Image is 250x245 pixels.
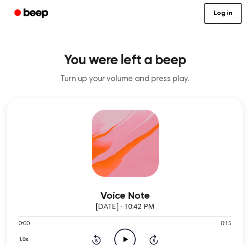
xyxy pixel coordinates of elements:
a: Beep [8,5,56,22]
span: [DATE] · 10:42 PM [95,203,154,211]
h3: Voice Note [18,190,232,202]
a: Log in [204,3,242,24]
h1: You were left a beep [7,54,243,67]
span: 0:15 [221,220,232,229]
span: 0:00 [18,220,29,229]
p: Turn up your volume and press play. [7,74,243,84]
